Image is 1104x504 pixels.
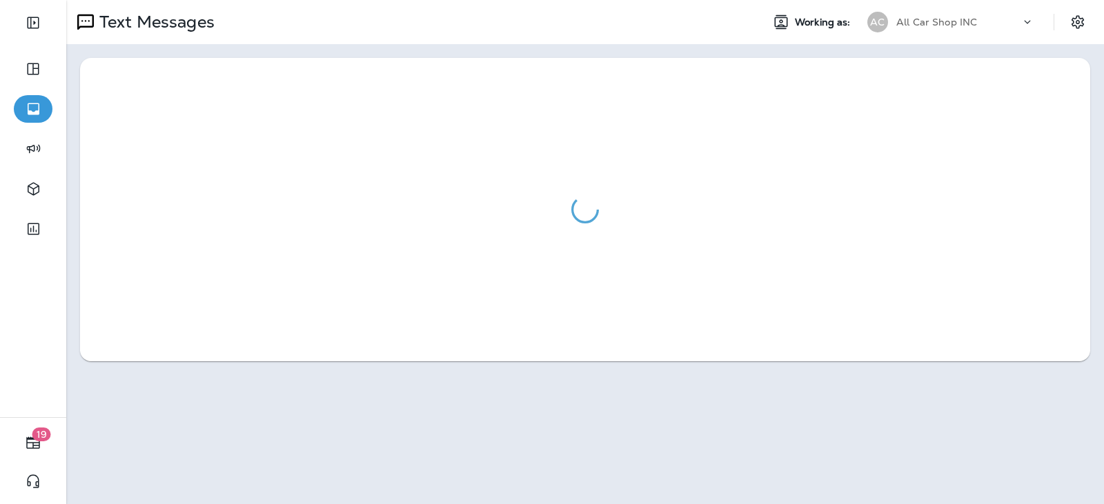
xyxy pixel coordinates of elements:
button: 19 [14,429,52,456]
p: Text Messages [94,12,215,32]
p: All Car Shop INC [896,17,977,28]
span: 19 [32,427,51,441]
span: Working as: [795,17,854,28]
button: Expand Sidebar [14,9,52,37]
div: AC [867,12,888,32]
button: Settings [1065,10,1090,34]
